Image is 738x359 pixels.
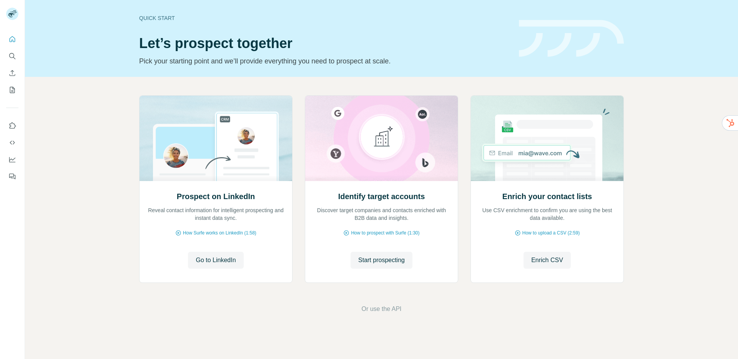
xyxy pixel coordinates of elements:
[361,304,401,314] button: Or use the API
[522,229,580,236] span: How to upload a CSV (2:59)
[502,191,592,202] h2: Enrich your contact lists
[6,49,18,63] button: Search
[305,96,458,181] img: Identify target accounts
[351,252,412,269] button: Start prospecting
[188,252,243,269] button: Go to LinkedIn
[6,32,18,46] button: Quick start
[6,136,18,150] button: Use Surfe API
[519,20,624,57] img: banner
[313,206,450,222] p: Discover target companies and contacts enriched with B2B data and insights.
[177,191,255,202] h2: Prospect on LinkedIn
[531,256,563,265] span: Enrich CSV
[183,229,256,236] span: How Surfe works on LinkedIn (1:58)
[351,229,419,236] span: How to prospect with Surfe (1:30)
[6,119,18,133] button: Use Surfe on LinkedIn
[139,96,293,181] img: Prospect on LinkedIn
[139,36,510,51] h1: Let’s prospect together
[338,191,425,202] h2: Identify target accounts
[470,96,624,181] img: Enrich your contact lists
[6,83,18,97] button: My lists
[196,256,236,265] span: Go to LinkedIn
[358,256,405,265] span: Start prospecting
[139,14,510,22] div: Quick start
[139,56,510,66] p: Pick your starting point and we’ll provide everything you need to prospect at scale.
[6,170,18,183] button: Feedback
[6,66,18,80] button: Enrich CSV
[147,206,284,222] p: Reveal contact information for intelligent prospecting and instant data sync.
[524,252,571,269] button: Enrich CSV
[6,153,18,166] button: Dashboard
[479,206,616,222] p: Use CSV enrichment to confirm you are using the best data available.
